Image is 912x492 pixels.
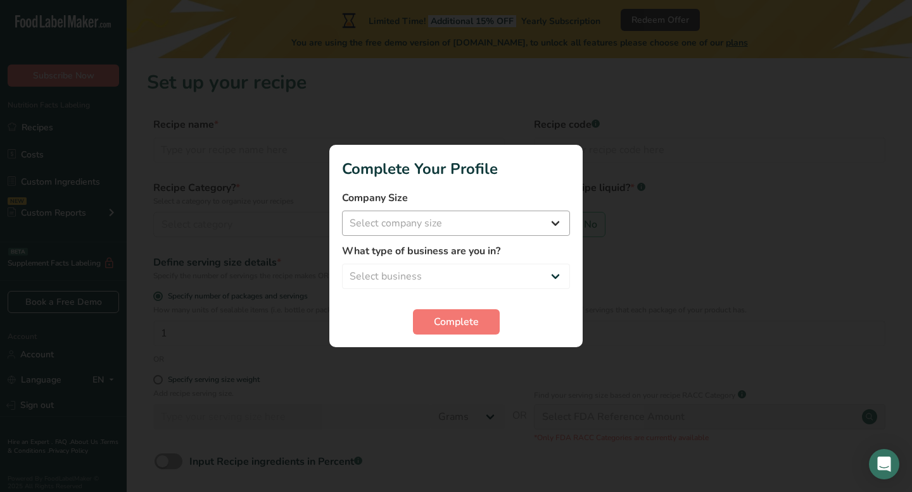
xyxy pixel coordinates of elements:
[434,314,479,329] span: Complete
[413,309,500,335] button: Complete
[869,449,899,479] div: Open Intercom Messenger
[342,190,570,206] label: Company Size
[342,157,570,180] h1: Complete Your Profile
[342,243,570,259] label: What type of business are you in?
